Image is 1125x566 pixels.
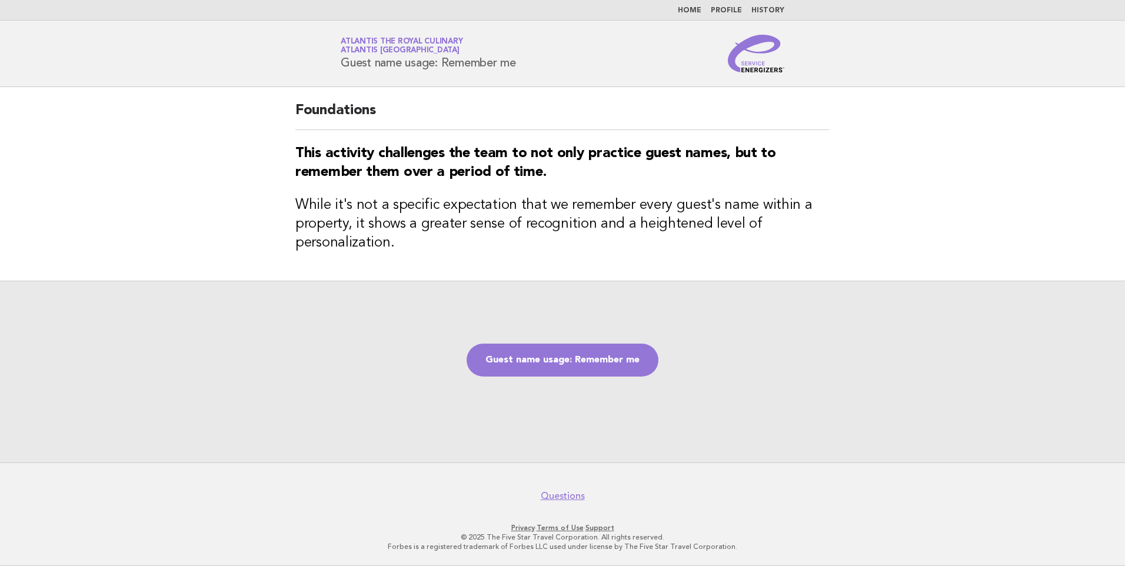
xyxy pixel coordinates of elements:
[585,524,614,532] a: Support
[202,532,923,542] p: © 2025 The Five Star Travel Corporation. All rights reserved.
[341,47,460,55] span: Atlantis [GEOGRAPHIC_DATA]
[537,524,584,532] a: Terms of Use
[341,38,516,69] h1: Guest name usage: Remember me
[295,147,776,179] strong: This activity challenges the team to not only practice guest names, but to remember them over a p...
[511,524,535,532] a: Privacy
[728,35,784,72] img: Service Energizers
[541,490,585,502] a: Questions
[711,7,742,14] a: Profile
[295,196,830,252] h3: While it's not a specific expectation that we remember every guest's name within a property, it s...
[341,38,462,54] a: Atlantis the Royal CulinaryAtlantis [GEOGRAPHIC_DATA]
[202,542,923,551] p: Forbes is a registered trademark of Forbes LLC used under license by The Five Star Travel Corpora...
[467,344,658,377] a: Guest name usage: Remember me
[202,523,923,532] p: · ·
[678,7,701,14] a: Home
[295,101,830,130] h2: Foundations
[751,7,784,14] a: History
